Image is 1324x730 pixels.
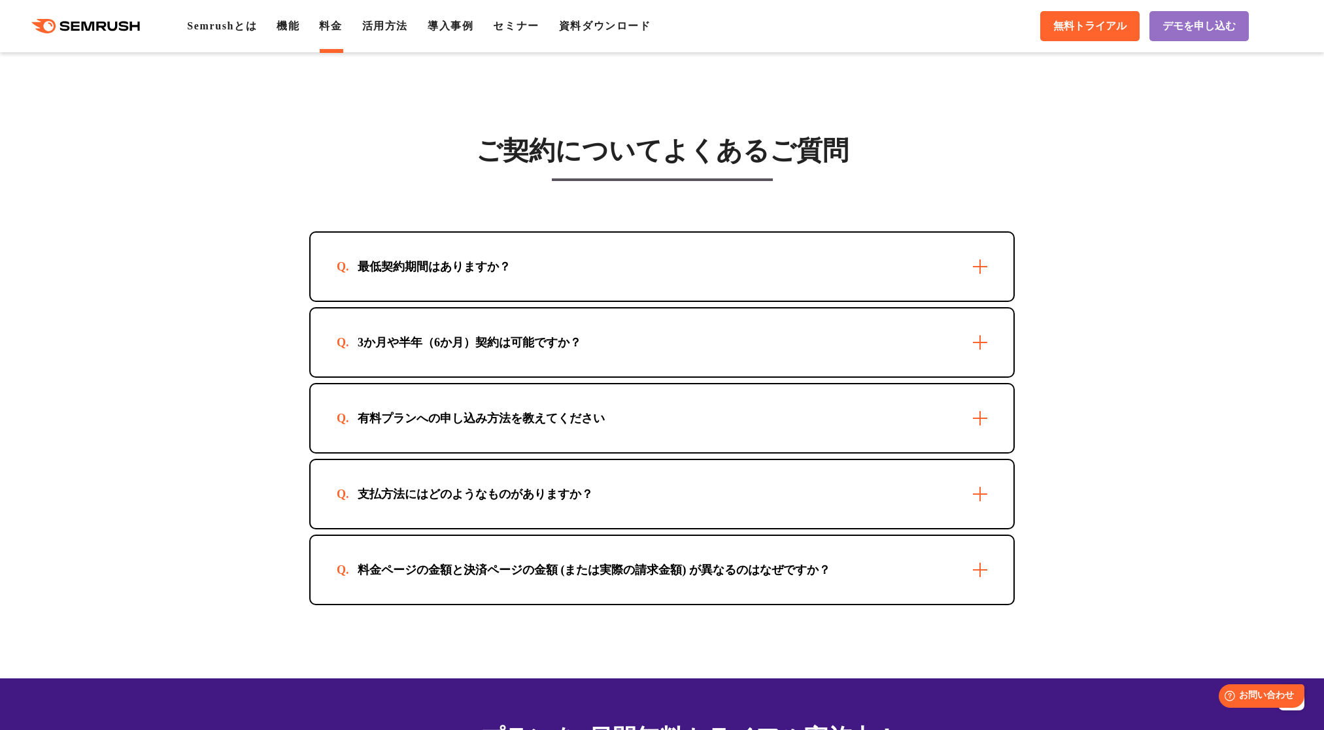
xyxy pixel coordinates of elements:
[428,20,473,31] a: 導入事例
[337,562,851,578] div: 料金ページの金額と決済ページの金額 (または実際の請求金額) が異なるのはなぜですか？
[493,20,539,31] a: セミナー
[337,486,614,502] div: 支払方法にはどのようなものがありますか？
[337,335,602,350] div: 3か月や半年（6か月）契約は可能ですか？
[337,410,626,426] div: 有料プランへの申し込み方法を教えてください
[277,20,299,31] a: 機能
[1163,20,1236,33] span: デモを申し込む
[1149,11,1249,41] a: デモを申し込む
[319,20,342,31] a: 料金
[187,20,257,31] a: Semrushとは
[1208,679,1310,716] iframe: Help widget launcher
[1053,20,1127,33] span: 無料トライアル
[362,20,408,31] a: 活用方法
[559,20,651,31] a: 資料ダウンロード
[1040,11,1140,41] a: 無料トライアル
[309,135,1015,167] h3: ご契約についてよくあるご質問
[337,259,532,274] div: 最低契約期間はありますか？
